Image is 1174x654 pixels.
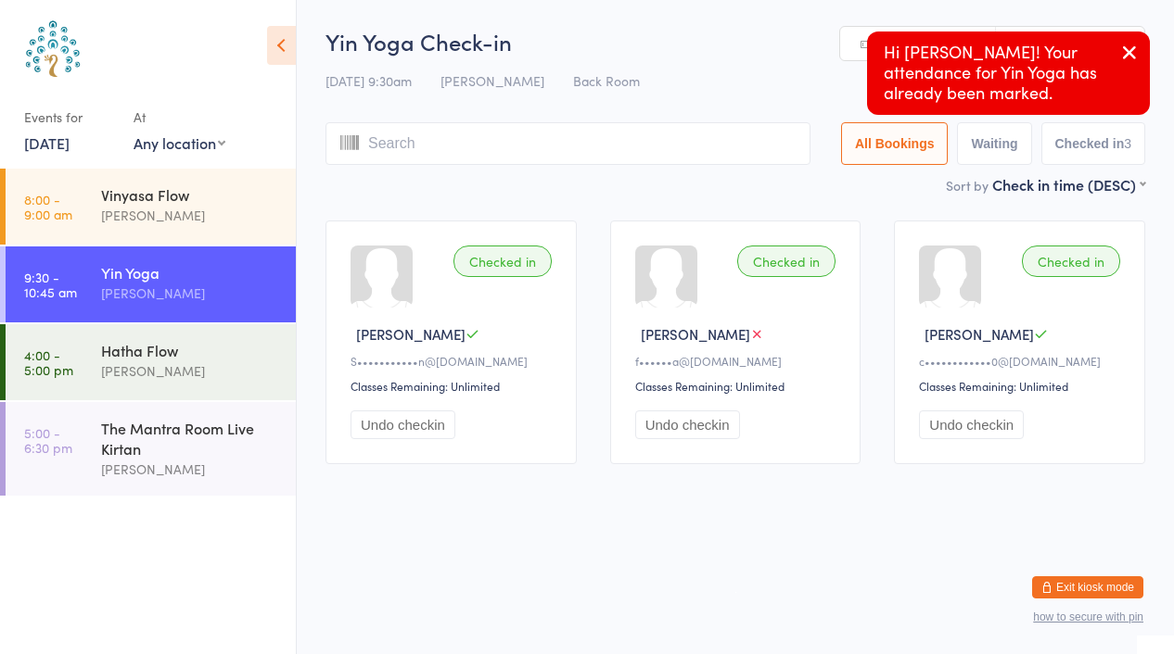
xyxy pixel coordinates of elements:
button: Waiting [957,122,1031,165]
span: [PERSON_NAME] [440,71,544,90]
div: Checked in [737,245,836,277]
input: Search [325,122,810,165]
span: [PERSON_NAME] [641,324,750,344]
span: [PERSON_NAME] [356,324,466,344]
div: [PERSON_NAME] [101,205,280,226]
time: 8:00 - 9:00 am [24,192,72,221]
time: 9:30 - 10:45 am [24,270,77,299]
div: Hatha Flow [101,340,280,360]
div: Checked in [453,245,552,277]
a: 9:30 -10:45 amYin Yoga[PERSON_NAME] [6,246,296,322]
button: Exit kiosk mode [1032,576,1143,598]
label: Sort by [946,176,989,195]
button: Undo checkin [351,410,455,439]
div: Checked in [1022,245,1120,277]
button: All Bookings [841,122,949,165]
div: 3 [1124,136,1131,151]
span: Back Room [573,71,640,90]
img: Australian School of Meditation & Yoga [19,14,88,83]
div: At [134,102,225,132]
div: Yin Yoga [101,262,280,283]
h2: Yin Yoga Check-in [325,26,1145,57]
time: 5:00 - 6:30 pm [24,425,72,455]
time: 4:00 - 5:00 pm [24,347,73,377]
a: [DATE] [24,132,70,153]
div: S•••••••••••n@[DOMAIN_NAME] [351,353,557,369]
div: Classes Remaining: Unlimited [635,378,842,394]
a: 4:00 -5:00 pmHatha Flow[PERSON_NAME] [6,324,296,400]
div: [PERSON_NAME] [101,459,280,480]
button: Checked in3 [1041,122,1146,165]
button: how to secure with pin [1033,610,1143,623]
div: Vinyasa Flow [101,184,280,205]
div: Hi [PERSON_NAME]! Your attendance for Yin Yoga has already been marked. [867,31,1150,115]
div: Classes Remaining: Unlimited [351,378,557,394]
div: Classes Remaining: Unlimited [919,378,1126,394]
div: Any location [134,132,225,153]
div: Events for [24,102,115,132]
div: c••••••••••••0@[DOMAIN_NAME] [919,353,1126,369]
button: Undo checkin [635,410,740,439]
span: [PERSON_NAME] [925,324,1034,344]
span: [DATE] 9:30am [325,71,412,90]
div: Check in time (DESC) [992,174,1145,195]
div: [PERSON_NAME] [101,360,280,382]
a: 5:00 -6:30 pmThe Mantra Room Live Kirtan[PERSON_NAME] [6,402,296,496]
div: [PERSON_NAME] [101,283,280,304]
a: 8:00 -9:00 amVinyasa Flow[PERSON_NAME] [6,169,296,245]
div: f••••••a@[DOMAIN_NAME] [635,353,842,369]
div: The Mantra Room Live Kirtan [101,418,280,459]
button: Undo checkin [919,410,1024,439]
